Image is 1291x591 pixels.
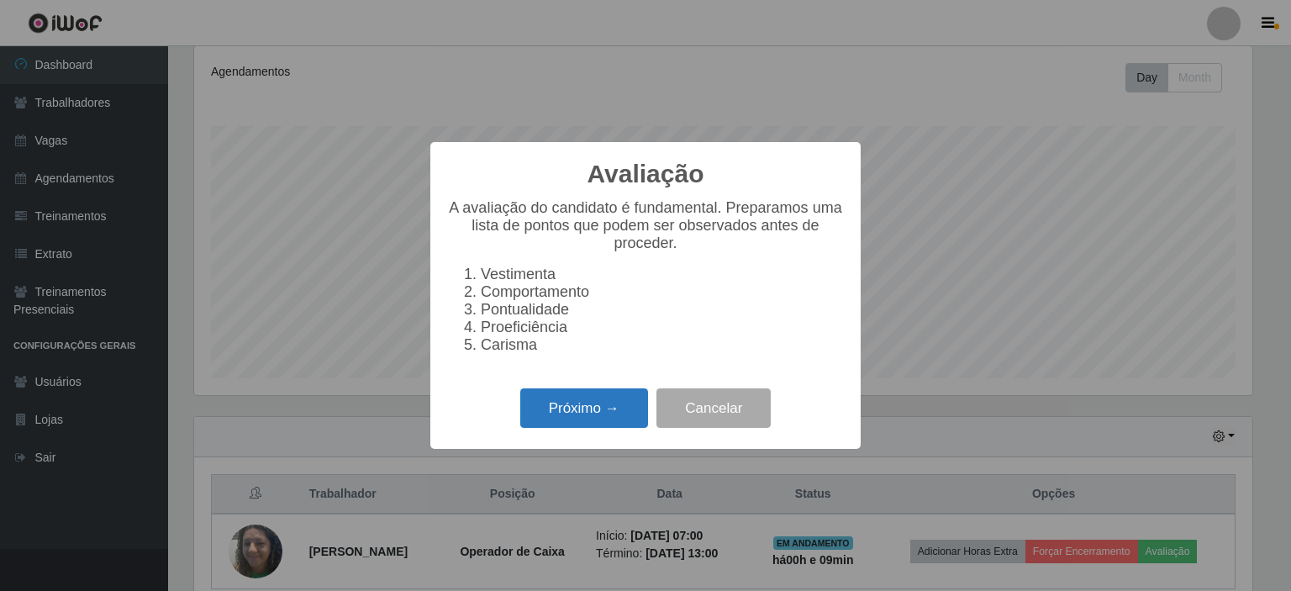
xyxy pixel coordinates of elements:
[481,336,844,354] li: Carisma
[588,159,704,189] h2: Avaliação
[520,388,648,428] button: Próximo →
[481,283,844,301] li: Comportamento
[481,301,844,319] li: Pontualidade
[481,266,844,283] li: Vestimenta
[481,319,844,336] li: Proeficiência
[656,388,771,428] button: Cancelar
[447,199,844,252] p: A avaliação do candidato é fundamental. Preparamos uma lista de pontos que podem ser observados a...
